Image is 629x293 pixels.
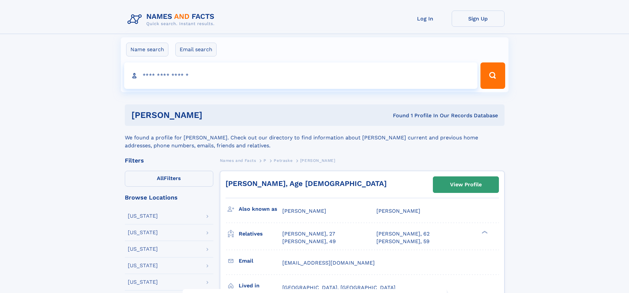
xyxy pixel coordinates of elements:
[300,158,335,163] span: [PERSON_NAME]
[128,279,158,285] div: [US_STATE]
[399,11,452,27] a: Log In
[282,238,336,245] a: [PERSON_NAME], 49
[376,230,430,238] a: [PERSON_NAME], 62
[452,11,505,27] a: Sign Up
[376,208,420,214] span: [PERSON_NAME]
[239,228,282,239] h3: Relatives
[239,203,282,215] h3: Also known as
[376,238,430,245] a: [PERSON_NAME], 59
[450,177,482,192] div: View Profile
[480,62,505,89] button: Search Button
[433,177,499,193] a: View Profile
[175,43,217,56] label: Email search
[125,158,213,164] div: Filters
[239,255,282,267] h3: Email
[125,195,213,201] div: Browse Locations
[297,112,498,119] div: Found 1 Profile In Our Records Database
[128,263,158,268] div: [US_STATE]
[274,156,293,165] a: Petraske
[128,230,158,235] div: [US_STATE]
[125,11,220,28] img: Logo Names and Facts
[239,280,282,291] h3: Lived in
[263,158,266,163] span: P
[282,208,326,214] span: [PERSON_NAME]
[157,175,164,181] span: All
[124,62,478,89] input: search input
[131,111,298,119] h1: [PERSON_NAME]
[126,43,168,56] label: Name search
[125,171,213,187] label: Filters
[263,156,266,165] a: P
[282,230,335,238] a: [PERSON_NAME], 27
[282,260,375,266] span: [EMAIL_ADDRESS][DOMAIN_NAME]
[480,230,488,235] div: ❯
[282,284,396,291] span: [GEOGRAPHIC_DATA], [GEOGRAPHIC_DATA]
[274,158,293,163] span: Petraske
[128,213,158,219] div: [US_STATE]
[220,156,256,165] a: Names and Facts
[128,246,158,252] div: [US_STATE]
[226,179,387,188] a: [PERSON_NAME], Age [DEMOGRAPHIC_DATA]
[125,126,505,150] div: We found a profile for [PERSON_NAME]. Check out our directory to find information about [PERSON_N...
